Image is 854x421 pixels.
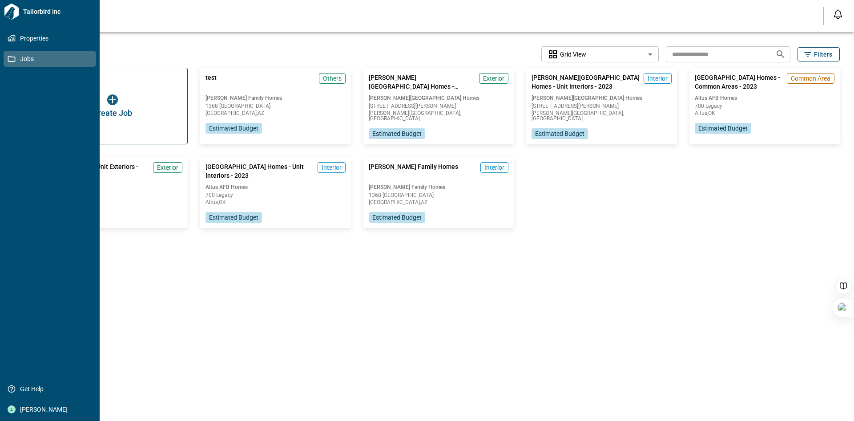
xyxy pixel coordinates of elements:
span: 700 Legacy [43,192,182,198]
span: Common Area [791,74,830,83]
img: icon button [107,94,118,105]
span: Altus AFB Homes [205,184,345,191]
span: [STREET_ADDRESS][PERSON_NAME] [369,103,508,109]
span: Estimated Budget [698,124,748,133]
button: Search jobs [772,45,790,63]
span: [STREET_ADDRESS][PERSON_NAME] [532,103,671,109]
span: [GEOGRAPHIC_DATA] Homes - Unit Interiors - 2023 [205,162,314,180]
span: [GEOGRAPHIC_DATA] , AZ [369,200,508,205]
span: Get Help [16,384,88,393]
span: Estimated Budget [535,129,584,138]
a: Jobs [4,51,96,67]
span: [PERSON_NAME][GEOGRAPHIC_DATA] , [GEOGRAPHIC_DATA] [532,110,671,121]
span: Tailorbird Inc [20,7,96,16]
span: Estimated Budget [372,129,422,138]
span: 1368 [GEOGRAPHIC_DATA] [369,192,508,198]
span: Exterior [483,74,504,83]
span: Grid View [560,50,586,59]
span: Altus , OK [205,200,345,205]
span: Estimated Budget [209,124,258,133]
span: [GEOGRAPHIC_DATA] Homes - Common Areas - 2023 [695,73,783,91]
span: 700 Legacy [695,103,834,109]
span: 700 Legacy [205,192,345,198]
span: Interior [322,163,342,172]
span: [PERSON_NAME][GEOGRAPHIC_DATA] Homes [369,94,508,102]
span: Altus , OK [695,110,834,116]
span: Altus AFB Homes [695,94,834,102]
button: Open notification feed [831,7,845,21]
span: Altus , OK [43,200,182,205]
span: Create Job [93,109,132,118]
button: Filters [798,47,840,61]
span: [PERSON_NAME] Family Homes [205,94,345,102]
span: [PERSON_NAME][GEOGRAPHIC_DATA] Homes - Exteriors - 2023 [369,73,475,91]
span: Altus AFB Homes [43,184,182,191]
span: 1368 [GEOGRAPHIC_DATA] [205,103,345,109]
span: Properties [16,34,88,43]
span: [PERSON_NAME][GEOGRAPHIC_DATA] , [GEOGRAPHIC_DATA] [369,110,508,121]
a: Properties [4,30,96,46]
span: [PERSON_NAME][GEOGRAPHIC_DATA] Homes [532,94,671,102]
span: Interior [648,74,668,83]
span: Exterior [157,163,178,172]
span: [PERSON_NAME] Family Homes [369,162,458,180]
div: Without label [541,45,659,64]
span: Estimated Budget [372,213,422,222]
span: Others [323,74,342,83]
span: [PERSON_NAME][GEOGRAPHIC_DATA] Homes - Unit Interiors - 2023 [532,73,640,91]
span: Jobs [16,54,88,63]
span: Estimated Budget [209,213,258,222]
span: [PERSON_NAME] [16,405,88,414]
span: test [205,73,217,91]
span: Filters [814,50,832,59]
span: [PERSON_NAME] Family Homes [369,184,508,191]
span: [GEOGRAPHIC_DATA] , AZ [205,110,345,116]
span: Interior [484,163,504,172]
